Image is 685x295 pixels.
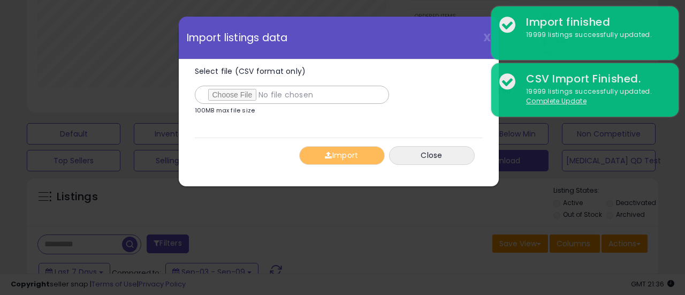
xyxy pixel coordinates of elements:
[195,108,255,114] p: 100MB max file size
[518,71,671,87] div: CSV Import Finished.
[518,30,671,40] div: 19999 listings successfully updated.
[187,33,288,43] span: Import listings data
[195,66,306,77] span: Select file (CSV format only)
[483,30,491,45] span: X
[526,96,587,105] u: Complete Update
[518,14,671,30] div: Import finished
[299,146,385,165] button: Import
[389,146,475,165] button: Close
[518,87,671,107] div: 19999 listings successfully updated.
